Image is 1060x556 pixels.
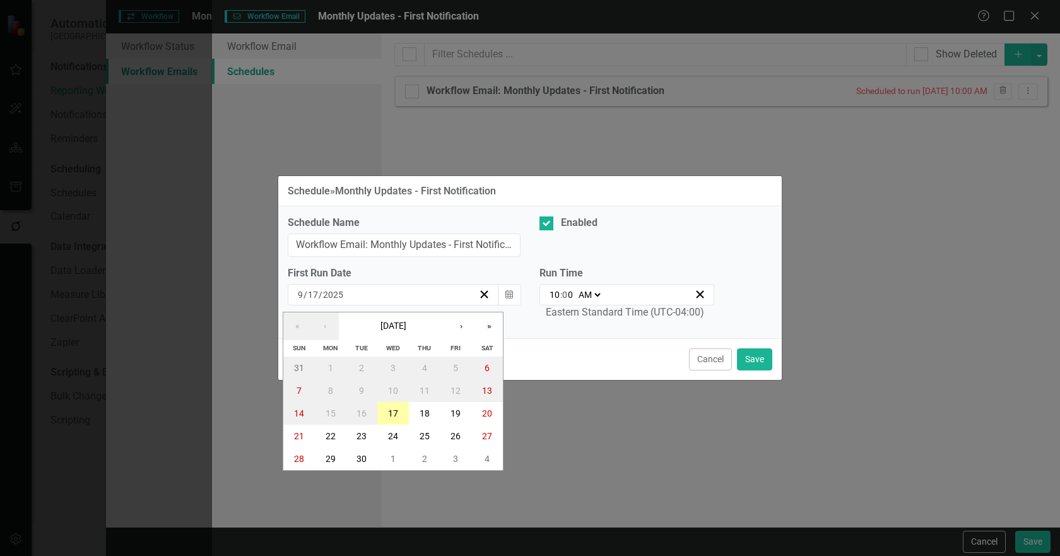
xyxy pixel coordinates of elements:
[440,379,472,402] button: September 12, 2025
[481,344,493,352] abbr: Saturday
[380,321,406,331] span: [DATE]
[288,234,521,257] input: Schedule Name
[409,379,440,402] button: September 11, 2025
[288,266,521,281] div: First Run Date
[420,431,430,441] abbr: September 25, 2025
[326,431,336,441] abbr: September 22, 2025
[689,348,732,370] button: Cancel
[561,216,598,230] div: Enabled
[386,344,400,352] abbr: Wednesday
[440,357,472,379] button: September 5, 2025
[737,348,772,370] button: Save
[315,425,346,447] button: September 22, 2025
[323,344,338,352] abbr: Monday
[294,454,304,464] abbr: September 28, 2025
[485,454,490,464] abbr: October 4, 2025
[356,408,367,418] abbr: September 16, 2025
[322,288,344,301] input: yyyy
[315,379,346,402] button: September 8, 2025
[294,431,304,441] abbr: September 21, 2025
[420,408,430,418] abbr: September 18, 2025
[440,425,472,447] button: September 26, 2025
[283,379,315,402] button: September 7, 2025
[475,312,503,340] button: »
[450,386,461,396] abbr: September 12, 2025
[549,288,560,301] input: --
[560,289,562,300] span: :
[471,402,503,425] button: September 20, 2025
[294,408,304,418] abbr: September 14, 2025
[482,386,492,396] abbr: September 13, 2025
[359,363,364,373] abbr: September 2, 2025
[422,363,427,373] abbr: September 4, 2025
[315,402,346,425] button: September 15, 2025
[326,454,336,464] abbr: September 29, 2025
[482,431,492,441] abbr: September 27, 2025
[450,344,461,352] abbr: Friday
[420,386,430,396] abbr: September 11, 2025
[546,305,704,320] div: Eastern Standard Time (UTC-04:00)
[409,357,440,379] button: September 4, 2025
[346,379,377,402] button: September 9, 2025
[355,344,368,352] abbr: Tuesday
[326,408,336,418] abbr: September 15, 2025
[303,289,307,300] span: /
[409,402,440,425] button: September 18, 2025
[388,386,398,396] abbr: September 10, 2025
[377,447,409,470] button: October 1, 2025
[440,447,472,470] button: October 3, 2025
[391,363,396,373] abbr: September 3, 2025
[293,344,305,352] abbr: Sunday
[562,288,574,301] input: --
[471,379,503,402] button: September 13, 2025
[482,408,492,418] abbr: September 20, 2025
[485,363,490,373] abbr: September 6, 2025
[346,357,377,379] button: September 2, 2025
[283,425,315,447] button: September 21, 2025
[328,386,333,396] abbr: September 8, 2025
[377,379,409,402] button: September 10, 2025
[283,402,315,425] button: September 14, 2025
[440,402,472,425] button: September 19, 2025
[339,312,447,340] button: [DATE]
[346,425,377,447] button: September 23, 2025
[377,357,409,379] button: September 3, 2025
[409,425,440,447] button: September 25, 2025
[388,408,398,418] abbr: September 17, 2025
[288,216,521,230] label: Schedule Name
[471,447,503,470] button: October 4, 2025
[359,386,364,396] abbr: September 9, 2025
[539,266,714,281] label: Run Time
[377,425,409,447] button: September 24, 2025
[409,447,440,470] button: October 2, 2025
[453,363,458,373] abbr: September 5, 2025
[471,357,503,379] button: September 6, 2025
[346,447,377,470] button: September 30, 2025
[297,288,303,301] input: mm
[391,454,396,464] abbr: October 1, 2025
[356,454,367,464] abbr: September 30, 2025
[319,289,322,300] span: /
[294,363,304,373] abbr: August 31, 2025
[315,447,346,470] button: September 29, 2025
[356,431,367,441] abbr: September 23, 2025
[307,288,319,301] input: dd
[447,312,475,340] button: ›
[422,454,427,464] abbr: October 2, 2025
[297,386,302,396] abbr: September 7, 2025
[283,357,315,379] button: August 31, 2025
[283,447,315,470] button: September 28, 2025
[418,344,431,352] abbr: Thursday
[283,312,311,340] button: «
[453,454,458,464] abbr: October 3, 2025
[328,363,333,373] abbr: September 1, 2025
[311,312,339,340] button: ‹
[471,425,503,447] button: September 27, 2025
[346,402,377,425] button: September 16, 2025
[450,408,461,418] abbr: September 19, 2025
[315,357,346,379] button: September 1, 2025
[388,431,398,441] abbr: September 24, 2025
[288,186,496,197] div: Schedule » Monthly Updates - First Notification
[450,431,461,441] abbr: September 26, 2025
[377,402,409,425] button: September 17, 2025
